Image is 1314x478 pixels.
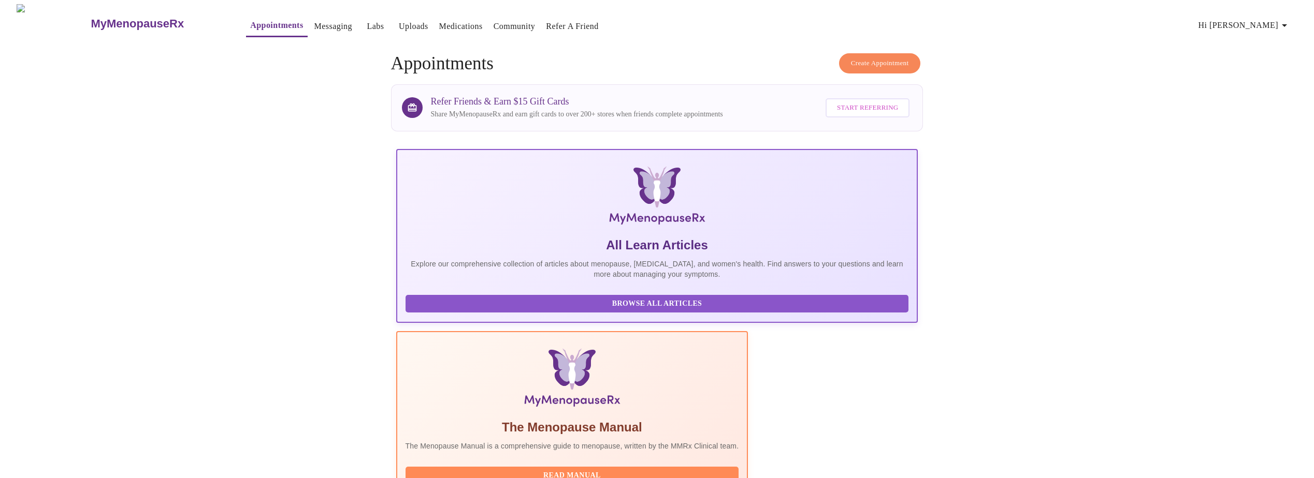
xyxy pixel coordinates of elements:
[839,53,921,73] button: Create Appointment
[546,19,599,34] a: Refer a Friend
[431,109,723,119] p: Share MyMenopauseRx and earn gift cards to over 200+ stores when friends complete appointments
[406,295,909,313] button: Browse All Articles
[406,298,912,307] a: Browse All Articles
[494,19,536,34] a: Community
[310,16,356,37] button: Messaging
[246,15,307,37] button: Appointments
[439,19,483,34] a: Medications
[314,19,352,34] a: Messaging
[391,53,923,74] h4: Appointments
[367,19,384,34] a: Labs
[250,18,303,33] a: Appointments
[416,297,899,310] span: Browse All Articles
[395,16,432,37] button: Uploads
[826,98,909,117] button: Start Referring
[1199,18,1291,33] span: Hi [PERSON_NAME]
[406,259,909,279] p: Explore our comprehensive collection of articles about menopause, [MEDICAL_DATA], and women's hea...
[406,419,739,436] h5: The Menopause Manual
[458,349,686,411] img: Menopause Manual
[431,96,723,107] h3: Refer Friends & Earn $15 Gift Cards
[435,16,487,37] button: Medications
[1194,15,1295,36] button: Hi [PERSON_NAME]
[90,6,225,42] a: MyMenopauseRx
[91,17,184,31] h3: MyMenopauseRx
[406,237,909,253] h5: All Learn Articles
[17,4,90,43] img: MyMenopauseRx Logo
[399,19,428,34] a: Uploads
[359,16,392,37] button: Labs
[489,16,540,37] button: Community
[837,102,898,114] span: Start Referring
[406,441,739,451] p: The Menopause Manual is a comprehensive guide to menopause, written by the MMRx Clinical team.
[484,167,830,229] img: MyMenopauseRx Logo
[542,16,603,37] button: Refer a Friend
[851,57,909,69] span: Create Appointment
[823,93,912,123] a: Start Referring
